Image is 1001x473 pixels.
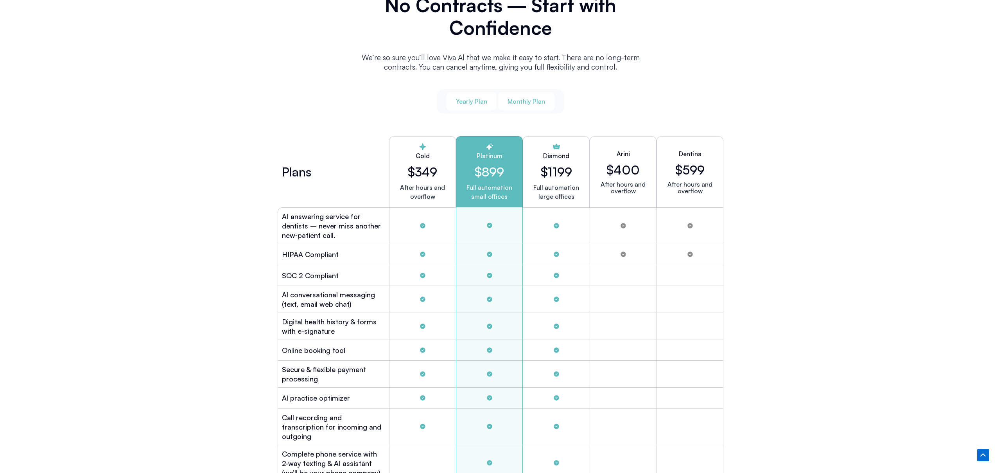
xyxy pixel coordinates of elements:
h2: AI answering service for dentists – never miss another new‑patient call. [282,212,385,240]
h2: Dentina [679,149,701,158]
h2: $400 [606,162,640,177]
h2: Secure & flexible payment processing [282,365,385,383]
h2: $899 [463,164,516,179]
h2: Gold [396,151,449,160]
h2: Al practice optimizer [282,393,350,403]
h2: Online booking tool [282,345,345,355]
span: Yearly Plan [456,97,487,106]
span: Monthly Plan [508,97,545,106]
h2: HIPAA Compliant [282,250,339,259]
h2: Al conversational messaging (text, email web chat) [282,290,385,309]
h2: $1199 [541,164,572,179]
p: Full automation small offices [463,183,516,201]
h2: Plans [282,167,311,176]
h2: SOC 2 Compliant [282,271,339,280]
p: Full automation large offices [533,183,579,201]
h2: Diamond [543,151,569,160]
h2: $349 [396,164,449,179]
h2: Arini [617,149,630,158]
p: We’re so sure you’ll love Viva Al that we make it easy to start. There are no long-term contracts... [352,53,649,72]
h2: Platinum [463,151,516,160]
h2: Digital health history & forms with e-signature [282,317,385,336]
h2: $599 [675,162,705,177]
h2: Call recording and transcription for incoming and outgoing [282,413,385,441]
p: After hours and overflow [396,183,449,201]
p: After hours and overflow [596,181,650,194]
p: After hours and overflow [663,181,717,194]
